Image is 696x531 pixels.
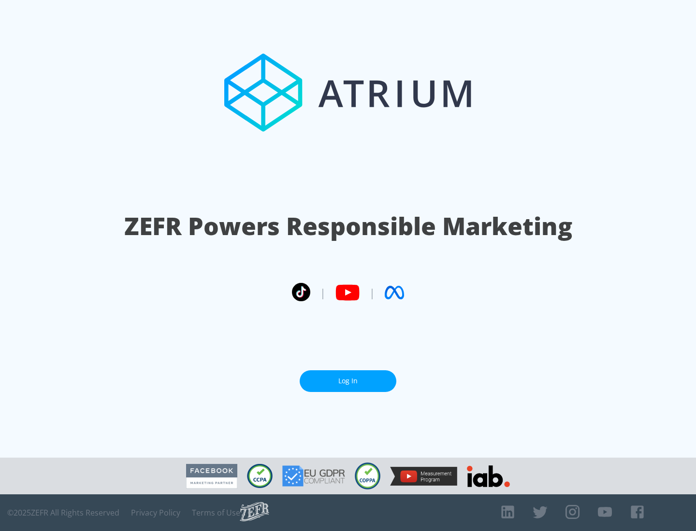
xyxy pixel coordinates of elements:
img: CCPA Compliant [247,464,273,488]
img: COPPA Compliant [355,462,380,489]
span: © 2025 ZEFR All Rights Reserved [7,508,119,517]
img: GDPR Compliant [282,465,345,487]
img: IAB [467,465,510,487]
img: Facebook Marketing Partner [186,464,237,489]
a: Privacy Policy [131,508,180,517]
img: YouTube Measurement Program [390,467,457,486]
span: | [320,285,326,300]
span: | [369,285,375,300]
a: Log In [300,370,396,392]
a: Terms of Use [192,508,240,517]
h1: ZEFR Powers Responsible Marketing [124,210,572,243]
